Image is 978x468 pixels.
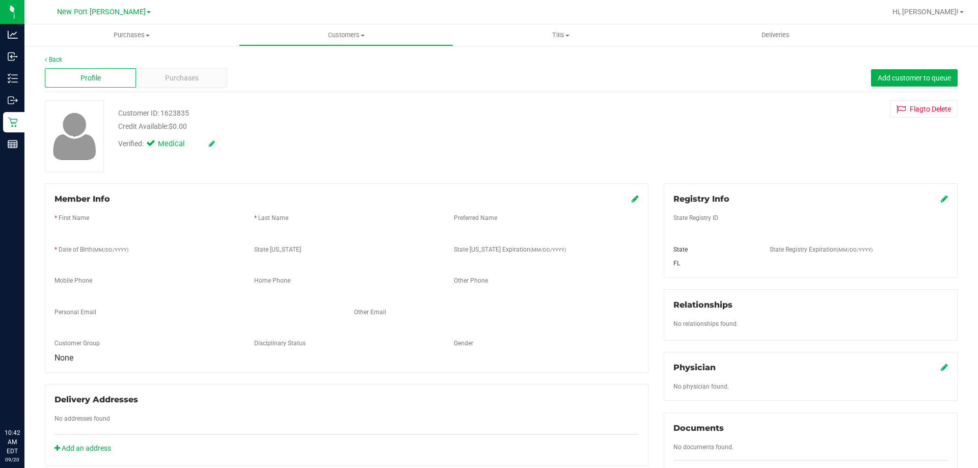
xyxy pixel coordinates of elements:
inline-svg: Reports [8,139,18,149]
label: No relationships found. [673,319,738,328]
span: New Port [PERSON_NAME] [57,8,146,16]
span: Purchases [165,73,199,84]
div: State [666,245,763,254]
a: Tills [453,24,668,46]
span: $0.00 [169,122,187,130]
span: Profile [80,73,101,84]
div: Customer ID: 1623835 [118,108,189,119]
label: Other Phone [454,276,488,285]
label: First Name [59,213,89,223]
span: Member Info [55,194,110,204]
div: FL [666,259,763,268]
label: Other Email [354,308,386,317]
span: No physician found. [673,383,729,390]
inline-svg: Retail [8,117,18,127]
a: Back [45,56,62,63]
span: Registry Info [673,194,729,204]
label: Personal Email [55,308,96,317]
span: Hi, [PERSON_NAME]! [892,8,959,16]
div: Credit Available: [118,121,567,132]
span: Customers [239,31,453,40]
a: Purchases [24,24,239,46]
inline-svg: Inventory [8,73,18,84]
span: Tills [454,31,667,40]
label: State [US_STATE] [254,245,301,254]
inline-svg: Inbound [8,51,18,62]
label: Last Name [258,213,288,223]
a: Customers [239,24,453,46]
span: (MM/DD/YYYY) [837,247,873,253]
a: Deliveries [668,24,883,46]
span: Physician [673,363,716,372]
label: Date of Birth [59,245,128,254]
div: Verified: [118,139,215,150]
span: No documents found. [673,444,733,451]
label: Customer Group [55,339,100,348]
label: Preferred Name [454,213,497,223]
label: State Registry ID [673,213,718,223]
label: State [US_STATE] Expiration [454,245,566,254]
span: Medical [158,139,199,150]
label: Mobile Phone [55,276,92,285]
label: Home Phone [254,276,290,285]
span: Relationships [673,300,732,310]
button: Flagto Delete [890,100,958,118]
span: (MM/DD/YYYY) [530,247,566,253]
inline-svg: Outbound [8,95,18,105]
iframe: Resource center [10,387,41,417]
a: Add an address [55,444,111,452]
label: Disciplinary Status [254,339,306,348]
span: None [55,353,73,363]
p: 10:42 AM EDT [5,428,20,456]
button: Add customer to queue [871,69,958,87]
img: user-icon.png [48,110,101,162]
span: Deliveries [748,31,803,40]
span: (MM/DD/YYYY) [93,247,128,253]
label: No addresses found [55,414,110,423]
span: Purchases [24,31,239,40]
span: Documents [673,423,724,433]
label: State Registry Expiration [770,245,873,254]
span: Add customer to queue [878,74,951,82]
p: 09/20 [5,456,20,463]
span: Delivery Addresses [55,395,138,404]
inline-svg: Analytics [8,30,18,40]
label: Gender [454,339,473,348]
